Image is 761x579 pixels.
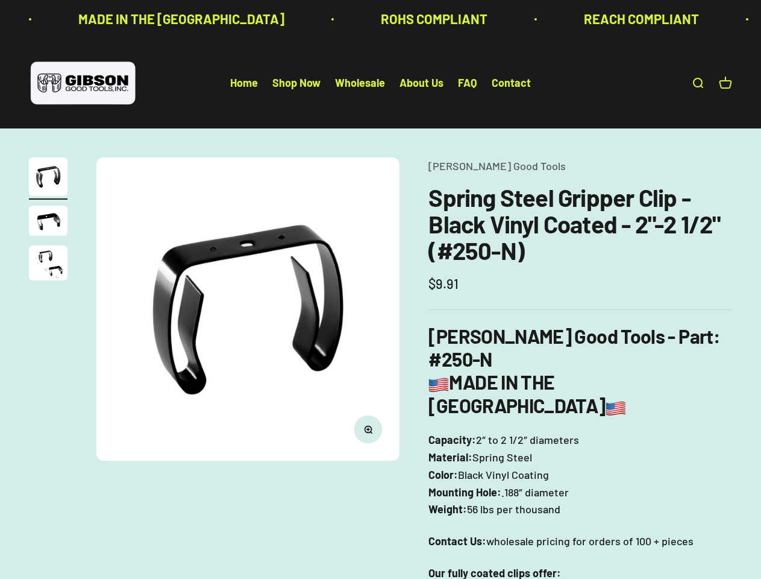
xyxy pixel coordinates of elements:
[29,157,67,196] img: Gripper clip, made & shipped from the USA!
[399,77,443,90] a: About Us
[29,245,67,280] img: close up of a spring steel gripper clip, tool clip, durable, secure holding, Excellent corrosion ...
[428,533,732,550] p: wholesale pricing for orders of 100 + pieces
[335,77,385,90] a: Wholesale
[428,324,720,370] b: [PERSON_NAME] Good Tools - Part: #250-N
[458,77,477,90] a: FAQ
[29,206,67,236] img: close up of a spring steel gripper clip, tool clip, durable, secure holding, Excellent corrosion ...
[29,245,67,284] button: Go to item 3
[501,484,569,501] span: .188″ diameter
[272,77,321,90] a: Shop Now
[476,431,579,449] span: 2″ to 2 1/2″ diameters
[29,157,67,200] button: Go to item 1
[230,77,258,90] a: Home
[458,466,549,484] span: Black Vinyl Coating
[428,468,458,481] b: Color:
[472,449,532,466] span: Spring Steel
[428,486,501,499] b: Mounting Hole:
[428,433,476,446] b: Capacity:
[492,77,531,90] a: Contact
[428,370,625,416] b: MADE IN THE [GEOGRAPHIC_DATA]
[96,157,399,461] img: Gripper clip, made & shipped from the USA!
[428,273,459,294] sale-price: $9.91
[428,184,732,264] h1: Spring Steel Gripper Clip - Black Vinyl Coated - 2"-2 1/2" (#250-N)
[29,206,67,239] button: Go to item 2
[582,8,697,30] p: REACH COMPLIANT
[428,159,566,172] a: [PERSON_NAME] Good Tools
[428,534,486,548] strong: Contact Us:
[428,451,472,464] b: Material:
[467,501,560,518] span: 56 lbs per thousand
[428,502,467,516] b: Weight:
[379,8,486,30] p: ROHS COMPLIANT
[77,8,283,30] p: MADE IN THE [GEOGRAPHIC_DATA]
